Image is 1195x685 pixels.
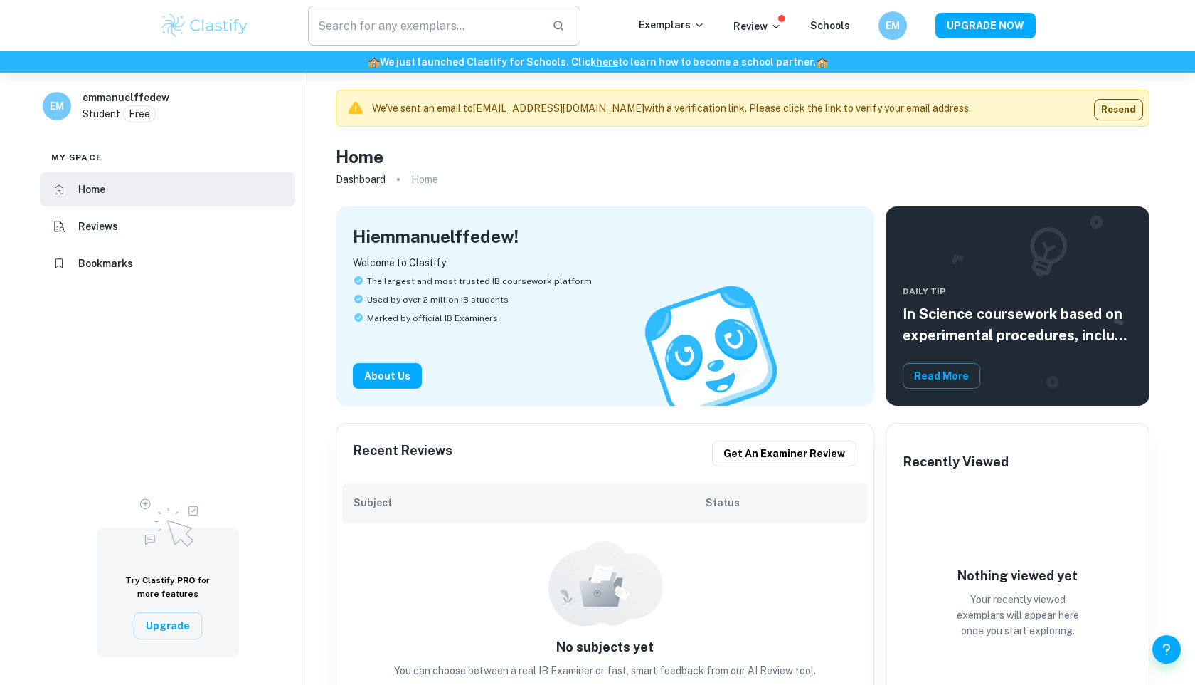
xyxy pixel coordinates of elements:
[353,363,422,389] button: About Us
[903,285,1132,298] span: Daily Tip
[947,592,1089,639] p: Your recently viewed exemplars will appear here once you start exploring.
[712,441,856,466] button: Get an examiner review
[132,490,203,551] img: Upgrade to Pro
[83,90,169,105] h6: emmanuelffedew
[3,54,1192,70] h6: We just launched Clastify for Schools. Click to learn how to become a school partner.
[353,255,857,271] p: Welcome to Clastify:
[885,18,901,33] h6: EM
[816,56,828,68] span: 🏫
[367,275,592,288] span: The largest and most trusted IB coursework platform
[354,441,452,466] h6: Recent Reviews
[411,172,438,187] p: Home
[372,100,971,116] p: We've sent an email to [EMAIL_ADDRESS][DOMAIN_NAME] with a verification link. Please click the li...
[40,209,295,244] a: Reviews
[1152,635,1181,664] button: Help and Feedback
[810,20,850,31] a: Schools
[83,106,120,122] p: Student
[947,566,1089,586] h6: Nothing viewed yet
[129,106,150,122] p: Free
[367,312,498,325] span: Marked by official IB Examiners
[78,182,105,197] h6: Home
[353,224,519,249] h4: Hi emmanuelffedew !
[342,663,868,679] p: You can choose between a real IB Examiner or fast, smart feedback from our AI Review tool.
[706,495,856,511] h6: Status
[733,19,782,34] p: Review
[368,56,380,68] span: 🏫
[367,293,509,306] span: Used by over 2 million IB students
[40,246,295,281] a: Bookmarks
[78,256,133,271] h6: Bookmarks
[354,495,706,511] h6: Subject
[903,363,980,389] button: Read More
[336,169,386,189] a: Dashboard
[177,575,196,585] span: PRO
[903,452,1009,472] h6: Recently Viewed
[935,13,1036,38] button: UPGRADE NOW
[1094,99,1143,120] button: Resend
[903,303,1132,346] h5: In Science coursework based on experimental procedures, include the control group
[40,172,295,206] a: Home
[342,637,868,657] h6: No subjects yet
[114,574,222,601] h6: Try Clastify for more features
[159,11,250,40] img: Clastify logo
[49,98,65,114] h6: EM
[51,151,102,164] span: My space
[878,11,907,40] button: EM
[639,17,705,33] p: Exemplars
[308,6,541,46] input: Search for any exemplars...
[78,219,118,234] h6: Reviews
[596,56,618,68] a: here
[134,612,202,639] button: Upgrade
[336,144,383,169] h4: Home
